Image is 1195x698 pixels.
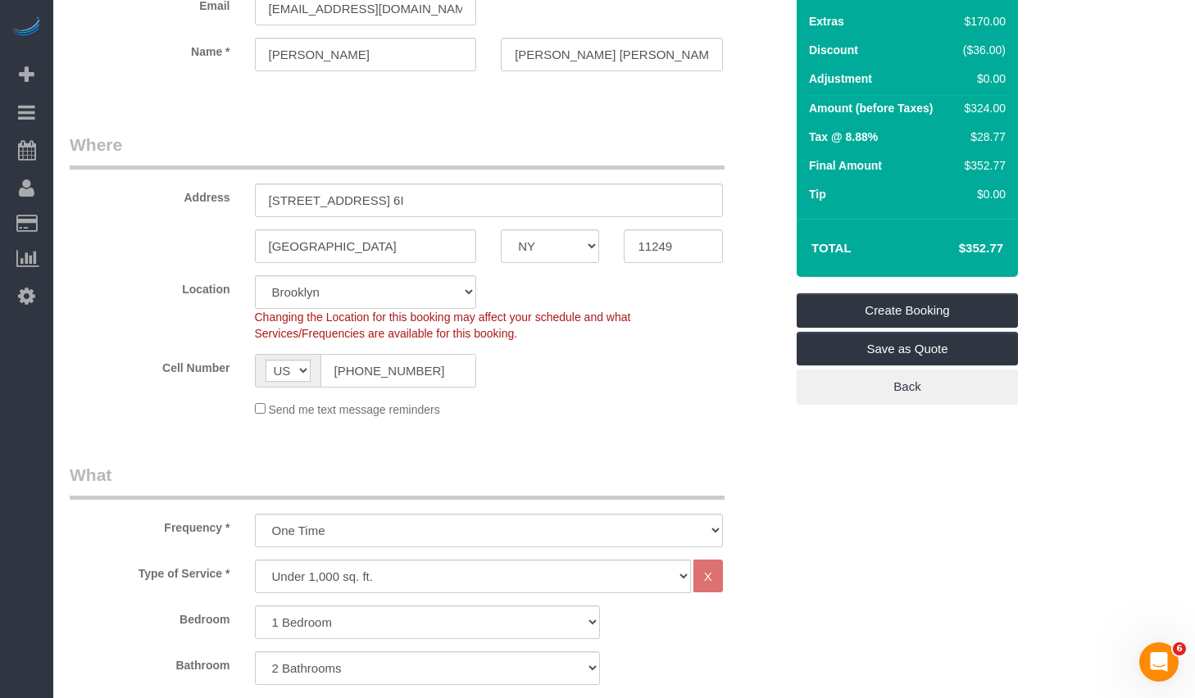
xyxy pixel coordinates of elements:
[255,229,477,263] input: City
[501,38,723,71] input: Last Name
[57,514,243,536] label: Frequency *
[320,354,477,388] input: Cell Number
[809,186,826,202] label: Tip
[809,70,872,87] label: Adjustment
[624,229,722,263] input: Zip Code
[957,13,1006,29] div: $170.00
[957,186,1006,202] div: $0.00
[797,369,1018,404] a: Back
[10,16,43,39] img: Automaid Logo
[1173,642,1186,655] span: 6
[57,184,243,206] label: Address
[957,42,1006,58] div: ($36.00)
[809,13,844,29] label: Extras
[811,241,852,255] strong: Total
[957,129,1006,145] div: $28.77
[809,100,933,116] label: Amount (before Taxes)
[57,605,243,628] label: Bedroom
[957,157,1006,174] div: $352.77
[910,242,1003,256] h4: $352.77
[70,463,725,500] legend: What
[57,275,243,297] label: Location
[57,354,243,376] label: Cell Number
[797,332,1018,366] a: Save as Quote
[57,560,243,582] label: Type of Service *
[255,310,631,340] span: Changing the Location for this booking may affect your schedule and what Services/Frequencies are...
[957,70,1006,87] div: $0.00
[1139,642,1179,682] iframe: Intercom live chat
[797,293,1018,328] a: Create Booking
[255,38,477,71] input: First Name
[809,42,858,58] label: Discount
[809,129,878,145] label: Tax @ 8.88%
[70,133,725,170] legend: Where
[268,403,439,416] span: Send me text message reminders
[57,38,243,60] label: Name *
[57,651,243,673] label: Bathroom
[809,157,882,174] label: Final Amount
[957,100,1006,116] div: $324.00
